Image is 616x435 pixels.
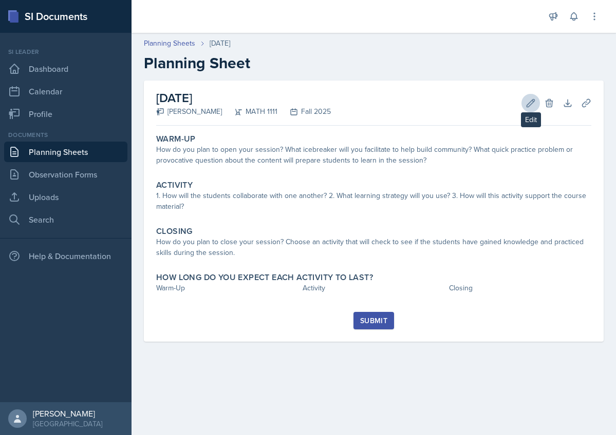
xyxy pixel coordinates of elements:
[4,130,127,140] div: Documents
[156,190,591,212] div: 1. How will the students collaborate with one another? 2. What learning strategy will you use? 3....
[4,246,127,266] div: Help & Documentation
[144,54,604,72] h2: Planning Sheet
[156,144,591,166] div: How do you plan to open your session? What icebreaker will you facilitate to help build community...
[156,272,373,283] label: How long do you expect each activity to last?
[210,38,230,49] div: [DATE]
[4,209,127,230] a: Search
[156,89,331,107] h2: [DATE]
[449,283,591,293] div: Closing
[156,180,193,190] label: Activity
[4,142,127,162] a: Planning Sheets
[156,236,591,258] div: How do you plan to close your session? Choose an activity that will check to see if the students ...
[303,283,445,293] div: Activity
[521,94,540,112] button: Edit
[360,317,387,325] div: Submit
[156,226,193,236] label: Closing
[144,38,195,49] a: Planning Sheets
[4,47,127,56] div: Si leader
[156,106,222,117] div: [PERSON_NAME]
[4,81,127,102] a: Calendar
[4,58,127,79] a: Dashboard
[156,134,196,144] label: Warm-Up
[4,164,127,185] a: Observation Forms
[4,104,127,124] a: Profile
[156,283,298,293] div: Warm-Up
[33,419,102,429] div: [GEOGRAPHIC_DATA]
[222,106,277,117] div: MATH 1111
[277,106,331,117] div: Fall 2025
[4,187,127,207] a: Uploads
[353,312,394,329] button: Submit
[33,408,102,419] div: [PERSON_NAME]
